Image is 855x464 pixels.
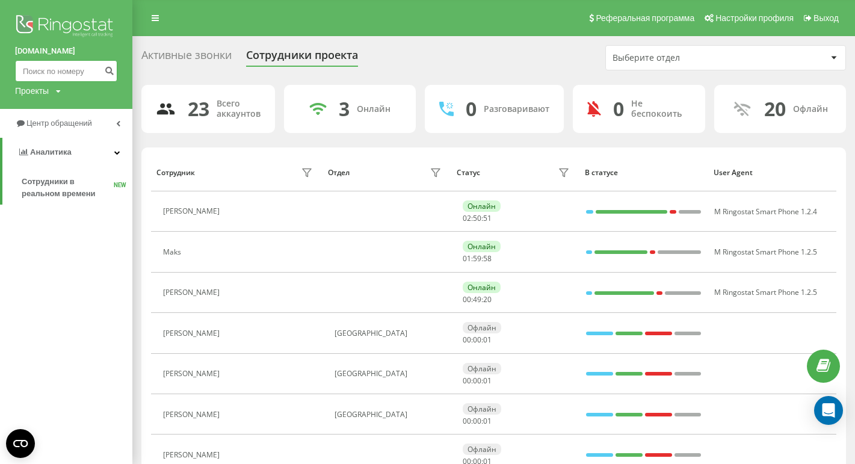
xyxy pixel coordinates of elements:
div: : : [463,255,492,263]
span: 01 [483,376,492,386]
div: : : [463,377,492,385]
div: Офлайн [463,322,501,333]
span: 00 [473,376,481,386]
div: Онлайн [463,200,501,212]
div: Офлайн [463,403,501,415]
div: 3 [339,97,350,120]
span: Настройки профиля [715,13,794,23]
button: Open CMP widget [6,429,35,458]
a: Аналитика [2,138,132,167]
div: 20 [764,97,786,120]
span: 58 [483,253,492,264]
div: 23 [188,97,209,120]
span: 02 [463,213,471,223]
div: Сотрудник [156,169,195,177]
span: M Ringostat Smart Phone 1.2.5 [714,247,817,257]
div: : : [463,295,492,304]
div: Онлайн [463,241,501,252]
span: 01 [483,416,492,426]
div: [PERSON_NAME] [163,451,223,459]
div: В статусе [585,169,702,177]
div: Офлайн [463,363,501,374]
a: [DOMAIN_NAME] [15,45,117,57]
div: User Agent [714,169,831,177]
div: 0 [466,97,477,120]
span: 49 [473,294,481,305]
span: 00 [473,416,481,426]
div: : : [463,417,492,425]
div: Выберите отдел [613,53,756,63]
span: 00 [473,335,481,345]
div: [PERSON_NAME] [163,410,223,419]
div: Офлайн [793,104,828,114]
span: 00 [463,376,471,386]
div: [PERSON_NAME] [163,288,223,297]
span: 01 [483,335,492,345]
span: 59 [473,253,481,264]
span: 20 [483,294,492,305]
div: [GEOGRAPHIC_DATA] [335,410,445,419]
div: : : [463,214,492,223]
span: 01 [463,253,471,264]
div: Не беспокоить [631,99,690,119]
span: 51 [483,213,492,223]
div: Maks [163,248,184,256]
div: 0 [613,97,624,120]
div: Проекты [15,85,49,97]
span: 00 [463,294,471,305]
div: : : [463,336,492,344]
div: [GEOGRAPHIC_DATA] [335,329,445,338]
span: 00 [463,416,471,426]
span: Реферальная программа [596,13,694,23]
div: [GEOGRAPHIC_DATA] [335,370,445,378]
span: 00 [463,335,471,345]
span: M Ringostat Smart Phone 1.2.5 [714,287,817,297]
input: Поиск по номеру [15,60,117,82]
div: Open Intercom Messenger [814,396,843,425]
span: 50 [473,213,481,223]
div: Офлайн [463,444,501,455]
span: Аналитика [30,147,72,156]
div: Отдел [328,169,350,177]
span: M Ringostat Smart Phone 1.2.4 [714,206,817,217]
div: [PERSON_NAME] [163,370,223,378]
div: Сотрудники проекта [246,49,358,67]
div: Разговаривают [484,104,549,114]
span: Центр обращений [26,119,92,128]
div: Онлайн [357,104,390,114]
div: Активные звонки [141,49,232,67]
img: Ringostat logo [15,12,117,42]
span: Выход [813,13,839,23]
div: [PERSON_NAME] [163,207,223,215]
div: Онлайн [463,282,501,293]
div: Статус [457,169,480,177]
span: Сотрудники в реальном времени [22,176,114,200]
div: [PERSON_NAME] [163,329,223,338]
a: Сотрудники в реальном времениNEW [22,171,132,205]
div: Всего аккаунтов [217,99,261,119]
